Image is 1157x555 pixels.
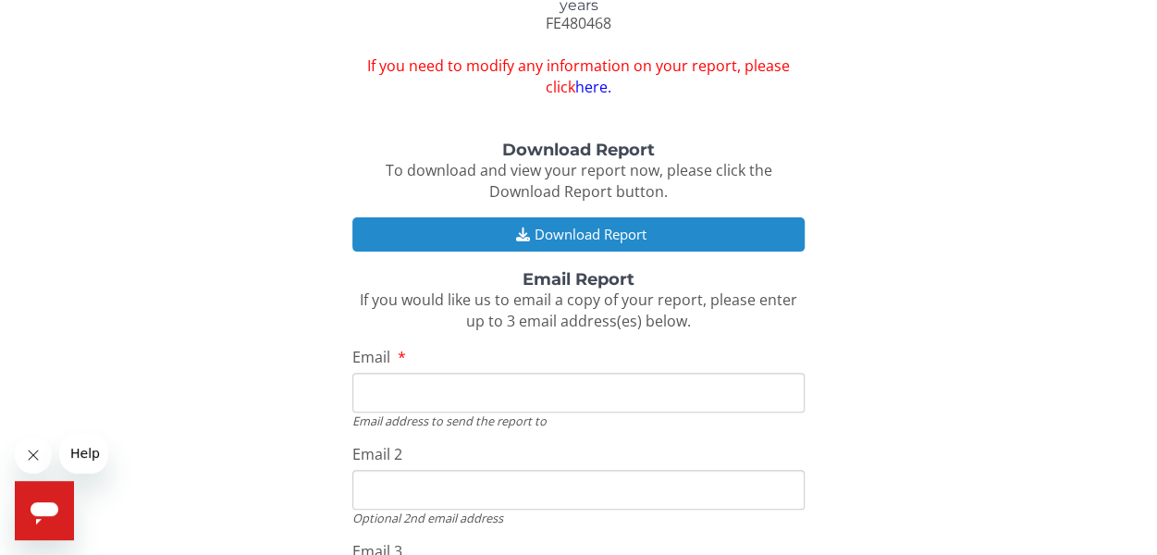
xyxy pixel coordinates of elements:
[15,481,74,540] iframe: Button to launch messaging window
[352,444,402,464] span: Email 2
[352,510,804,526] div: Optional 2nd email address
[352,413,804,429] div: Email address to send the report to
[575,77,611,97] a: here.
[546,13,611,33] span: FE480468
[502,140,655,160] strong: Download Report
[352,217,804,252] button: Download Report
[15,437,52,474] iframe: Close message
[352,347,390,367] span: Email
[385,160,771,202] span: To download and view your report now, please click the Download Report button.
[360,290,797,331] span: If you would like us to email a copy of your report, please enter up to 3 email address(es) below.
[59,433,108,474] iframe: Message from company
[352,55,804,98] span: If you need to modify any information on your report, please click
[523,269,634,290] strong: Email Report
